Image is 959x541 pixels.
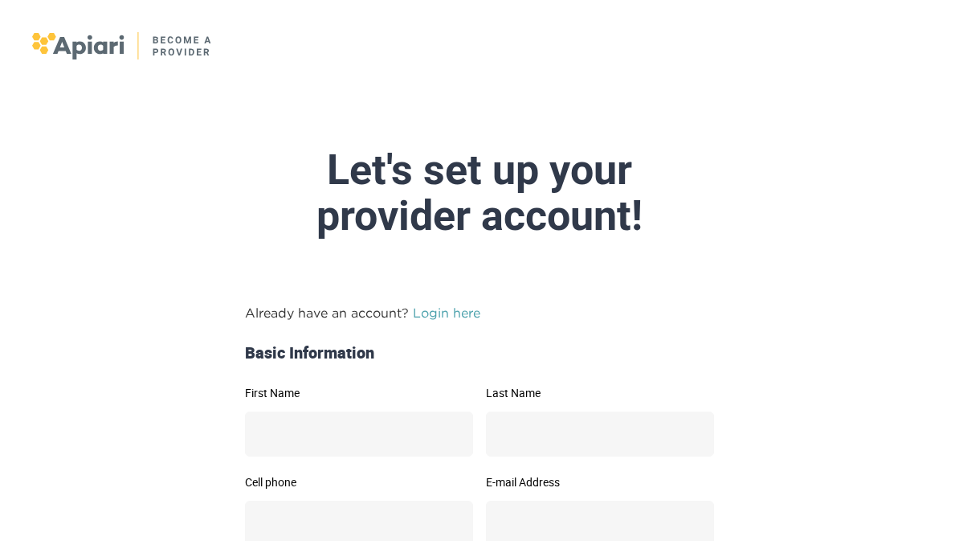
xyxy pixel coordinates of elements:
[32,32,213,59] img: logo
[413,305,480,320] a: Login here
[245,303,714,322] p: Already have an account?
[486,387,714,399] label: Last Name
[486,477,714,488] label: E-mail Address
[245,387,473,399] label: First Name
[100,147,859,239] div: Let's set up your provider account!
[239,342,720,365] div: Basic Information
[245,477,473,488] label: Cell phone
